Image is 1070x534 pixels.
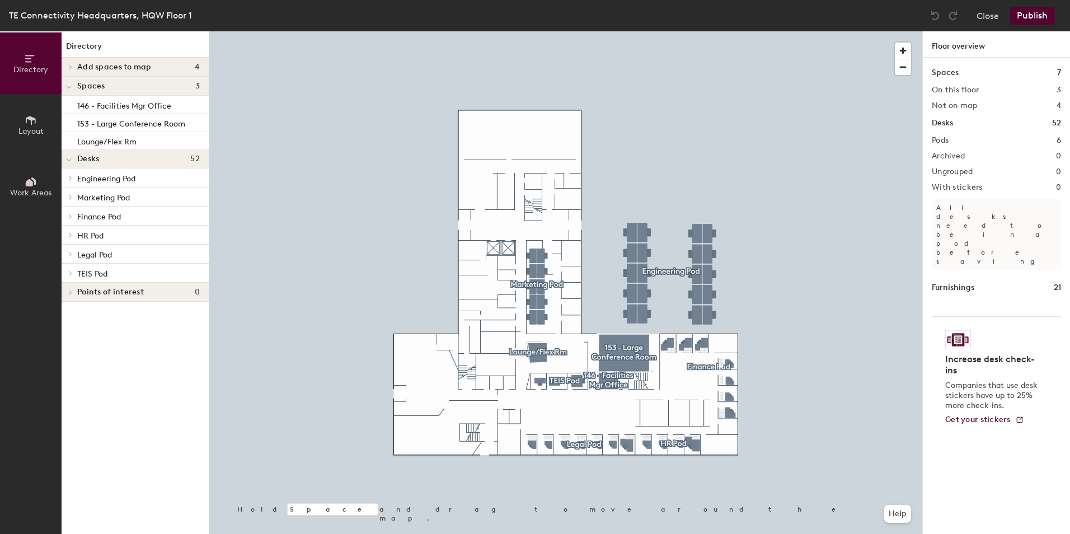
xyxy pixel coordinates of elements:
[1056,152,1061,161] h2: 0
[77,82,105,91] span: Spaces
[923,31,1070,58] h1: Floor overview
[945,415,1024,425] a: Get your stickers
[1054,282,1061,294] h1: 21
[932,183,983,192] h2: With stickers
[1057,86,1061,95] h2: 3
[77,134,137,147] p: Lounge/Flex Rm
[1056,183,1061,192] h2: 0
[932,117,953,129] h1: Desks
[932,199,1061,270] p: All desks need to be in a pod before saving
[1056,167,1061,176] h2: 0
[945,381,1041,411] p: Companies that use desk stickers have up to 25% more check-ins.
[1057,67,1061,79] h1: 7
[932,167,973,176] h2: Ungrouped
[77,63,152,72] span: Add spaces to map
[77,154,99,163] span: Desks
[945,415,1011,424] span: Get your stickers
[77,174,135,184] span: Engineering Pod
[77,98,171,111] p: 146 - Facilities Mgr Office
[195,63,200,72] span: 4
[930,10,941,21] img: Undo
[62,40,209,58] h1: Directory
[932,101,977,110] h2: Not on map
[932,67,959,79] h1: Spaces
[77,269,107,279] span: TEIS Pod
[945,330,971,349] img: Sticker logo
[9,8,192,22] div: TE Connectivity Headquarters, HQW Floor 1
[77,250,112,260] span: Legal Pod
[195,82,200,91] span: 3
[10,188,51,198] span: Work Areas
[77,193,130,203] span: Marketing Pod
[190,154,200,163] span: 52
[77,212,121,222] span: Finance Pod
[932,136,949,145] h2: Pods
[1010,7,1054,25] button: Publish
[977,7,999,25] button: Close
[18,127,44,136] span: Layout
[945,354,1041,376] h4: Increase desk check-ins
[77,288,144,297] span: Points of interest
[932,86,979,95] h2: On this floor
[77,116,185,129] p: 153 - Large Conference Room
[947,10,959,21] img: Redo
[884,505,911,523] button: Help
[1057,136,1061,145] h2: 6
[1057,101,1061,110] h2: 4
[932,282,974,294] h1: Furnishings
[1052,117,1061,129] h1: 52
[932,152,965,161] h2: Archived
[195,288,200,297] span: 0
[13,65,48,74] span: Directory
[77,231,104,241] span: HR Pod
